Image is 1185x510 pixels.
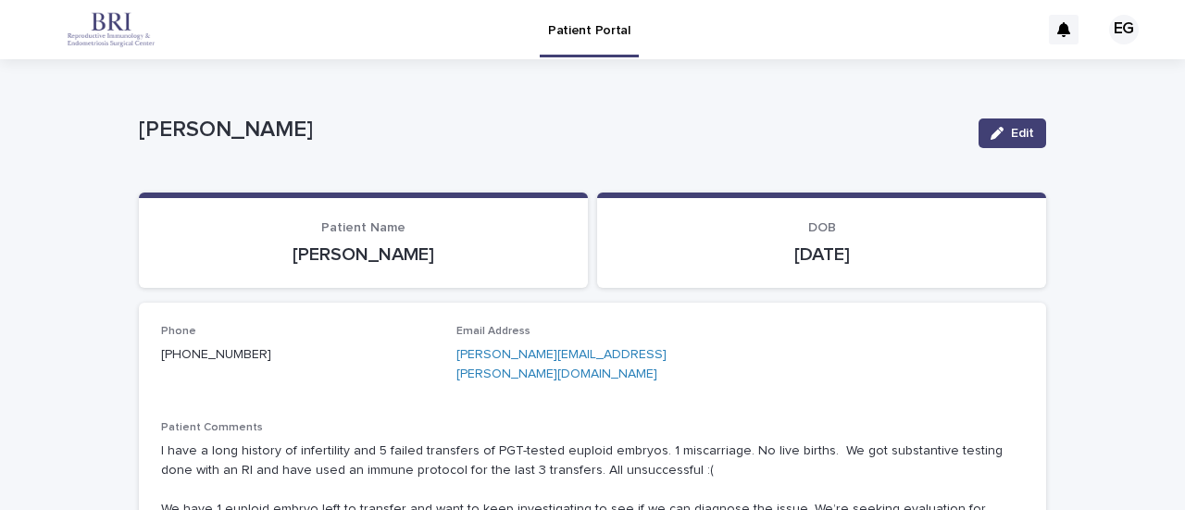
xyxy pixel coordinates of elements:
[979,118,1046,148] button: Edit
[161,348,271,361] a: [PHONE_NUMBER]
[1011,127,1034,140] span: Edit
[161,422,263,433] span: Patient Comments
[456,326,530,337] span: Email Address
[161,243,566,266] p: [PERSON_NAME]
[1109,15,1139,44] div: EG
[456,348,667,380] a: [PERSON_NAME][EMAIL_ADDRESS][PERSON_NAME][DOMAIN_NAME]
[37,11,185,48] img: oRmERfgFTTevZZKagoCM
[619,243,1024,266] p: [DATE]
[808,221,836,234] span: DOB
[161,326,196,337] span: Phone
[321,221,405,234] span: Patient Name
[139,117,964,143] p: [PERSON_NAME]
